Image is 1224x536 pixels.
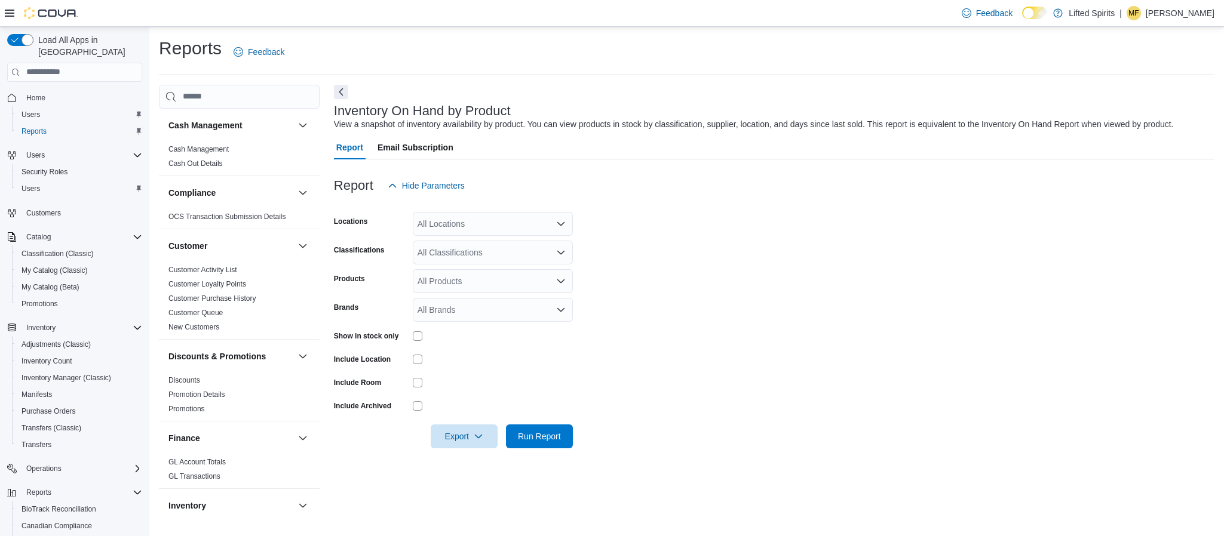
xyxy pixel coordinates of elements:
[168,279,246,289] span: Customer Loyalty Points
[296,349,310,364] button: Discounts & Promotions
[33,34,142,58] span: Load All Apps in [GEOGRAPHIC_DATA]
[296,118,310,133] button: Cash Management
[22,167,68,177] span: Security Roles
[17,165,72,179] a: Security Roles
[17,387,142,402] span: Manifests
[168,294,256,303] span: Customer Purchase History
[12,369,147,386] button: Inventory Manager (Classic)
[22,373,111,383] span: Inventory Manager (Classic)
[17,519,97,533] a: Canadian Compliance
[438,424,490,448] span: Export
[248,46,284,58] span: Feedback
[168,375,200,385] span: Discounts
[17,502,142,516] span: BioTrack Reconciliation
[168,212,286,221] span: OCS Transaction Submission Details
[1022,19,1023,20] span: Dark Mode
[22,440,51,449] span: Transfers
[431,424,498,448] button: Export
[168,159,223,168] span: Cash Out Details
[957,1,1017,25] a: Feedback
[334,85,348,99] button: Next
[336,135,363,159] span: Report
[12,262,147,279] button: My Catalog (Classic)
[1022,7,1047,19] input: Dark Mode
[168,266,237,274] a: Customer Activity List
[168,240,293,252] button: Customer
[334,401,391,411] label: Include Archived
[168,458,226,466] a: GL Account Totals
[159,36,222,60] h1: Reports
[22,184,40,193] span: Users
[334,355,391,364] label: Include Location
[506,424,573,448] button: Run Report
[12,180,147,197] button: Users
[17,438,142,452] span: Transfers
[22,91,50,105] a: Home
[168,390,225,399] a: Promotion Details
[168,500,206,512] h3: Inventory
[334,303,358,312] label: Brands
[17,181,142,196] span: Users
[159,210,320,229] div: Compliance
[556,248,566,257] button: Open list of options
[17,404,81,418] a: Purchase Orders
[168,145,229,153] a: Cash Management
[556,276,566,286] button: Open list of options
[12,353,147,369] button: Inventory Count
[24,7,78,19] img: Cova
[334,178,373,193] h3: Report
[22,110,40,119] span: Users
[2,460,147,477] button: Operations
[976,7,1013,19] span: Feedback
[17,124,142,138] span: Reports
[2,484,147,501] button: Reports
[17,181,45,196] a: Users
[22,321,142,335] span: Inventory
[17,354,142,368] span: Inventory Count
[334,331,399,341] label: Show in stock only
[17,280,84,294] a: My Catalog (Beta)
[17,263,93,278] a: My Catalog (Classic)
[22,148,50,162] button: Users
[168,457,226,467] span: GL Account Totals
[168,500,293,512] button: Inventory
[22,299,58,309] span: Promotions
[26,93,45,103] span: Home
[159,373,320,421] div: Discounts & Promotions
[2,89,147,106] button: Home
[22,282,79,292] span: My Catalog (Beta)
[22,340,91,349] span: Adjustments (Classic)
[168,472,220,480] a: GL Transactions
[1127,6,1141,20] div: Matt Fallaschek
[296,239,310,253] button: Customer
[168,309,223,317] a: Customer Queue
[334,245,385,255] label: Classifications
[22,521,92,531] span: Canadian Compliance
[1069,6,1115,20] p: Lifted Spirits
[17,297,142,311] span: Promotions
[22,249,94,258] span: Classification (Classic)
[22,390,52,399] span: Manifests
[1128,6,1139,20] span: MF
[168,432,200,444] h3: Finance
[168,187,216,199] h3: Compliance
[12,386,147,403] button: Manifests
[22,230,142,244] span: Catalog
[26,232,51,242] span: Catalog
[168,187,293,199] button: Compliance
[334,118,1174,131] div: View a snapshot of inventory availability by product. You can view products in stock by classific...
[334,378,381,387] label: Include Room
[17,107,142,122] span: Users
[402,180,465,192] span: Hide Parameters
[22,266,88,275] span: My Catalog (Classic)
[12,420,147,436] button: Transfers (Classic)
[12,164,147,180] button: Security Roles
[2,147,147,164] button: Users
[22,485,142,500] span: Reports
[17,404,142,418] span: Purchase Orders
[22,504,96,514] span: BioTrack Reconciliation
[168,323,219,331] a: New Customers
[159,142,320,175] div: Cash Management
[17,438,56,452] a: Transfers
